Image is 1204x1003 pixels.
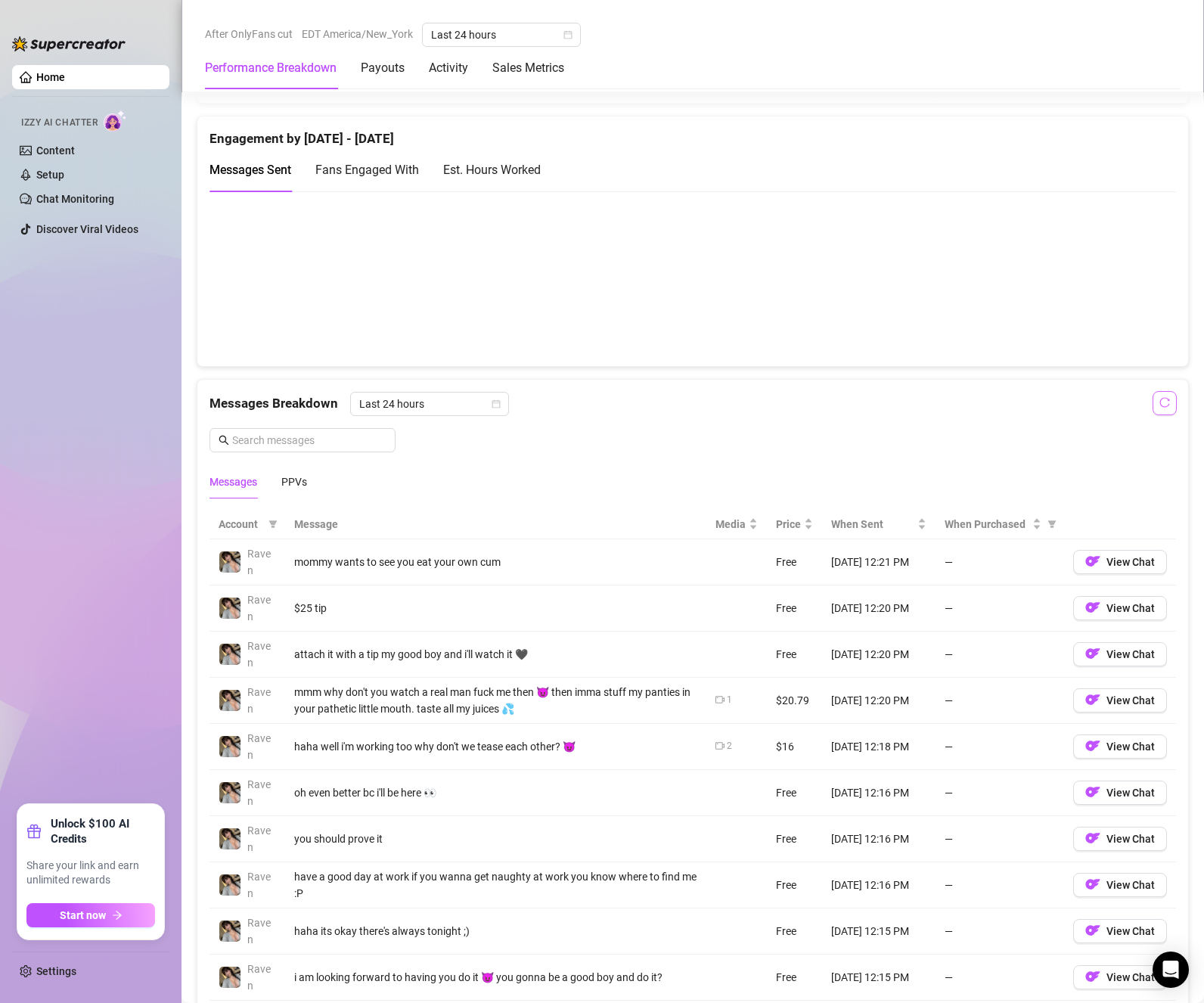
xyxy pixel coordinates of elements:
[209,474,257,490] div: Messages
[219,516,262,533] span: Account
[21,116,98,130] span: Izzy AI Chatter
[209,116,1176,149] div: Engagement by [DATE] - [DATE]
[822,955,936,1001] td: [DATE] 12:15 PM
[26,824,42,839] span: gift
[831,516,914,533] span: When Sent
[294,868,697,902] div: have a good day at work if you wanna get naughty at work you know where to find me :P
[247,594,271,623] span: Raven
[219,435,229,446] span: search
[1073,790,1167,802] a: OFView Chat
[936,632,1064,678] td: —
[767,585,822,632] td: Free
[706,510,767,539] th: Media
[727,693,732,707] div: 1
[294,784,697,801] div: oh even better bc i'll be here 👀
[36,169,64,181] a: Setup
[209,163,291,177] span: Messages Sent
[285,510,706,539] th: Message
[767,816,822,862] td: Free
[767,770,822,816] td: Free
[1073,697,1167,710] a: OFView Chat
[36,144,75,157] a: Content
[268,520,278,529] span: filter
[715,516,746,533] span: Media
[219,551,240,573] img: Raven
[205,59,337,77] div: Performance Breakdown
[1106,602,1155,614] span: View Chat
[294,969,697,986] div: i am looking forward to having you do it 😈 you gonna be a good boy and do it?
[247,548,271,576] span: Raven
[936,585,1064,632] td: —
[294,554,697,570] div: mommy wants to see you eat your own cum
[247,686,271,715] span: Raven
[715,695,725,704] span: video-camera
[60,909,106,921] span: Start now
[767,539,822,585] td: Free
[1106,694,1155,706] span: View Chat
[294,600,697,616] div: $25 tip
[36,71,65,83] a: Home
[431,23,572,46] span: Last 24 hours
[492,399,501,408] span: calendar
[936,862,1064,908] td: —
[945,516,1029,533] span: When Purchased
[26,903,155,927] button: Start nowarrow-right
[1153,952,1189,988] div: Open Intercom Messenger
[1085,969,1100,984] img: OF
[219,644,240,665] img: Raven
[219,736,240,757] img: Raven
[1085,738,1100,753] img: OF
[1073,928,1167,940] a: OFView Chat
[247,871,271,899] span: Raven
[315,163,419,177] span: Fans Engaged With
[232,432,386,449] input: Search messages
[247,963,271,992] span: Raven
[219,782,240,803] img: Raven
[1085,600,1100,615] img: OF
[1106,556,1155,568] span: View Chat
[36,223,138,235] a: Discover Viral Videos
[1073,781,1167,805] button: OFView Chat
[359,393,500,415] span: Last 24 hours
[219,921,240,942] img: Raven
[429,59,468,77] div: Activity
[1073,965,1167,989] button: OFView Chat
[26,859,155,888] span: Share your link and earn unlimited rewards
[936,816,1064,862] td: —
[822,585,936,632] td: [DATE] 12:20 PM
[1085,784,1100,800] img: OF
[936,539,1064,585] td: —
[219,967,240,988] img: Raven
[1073,559,1167,571] a: OFView Chat
[1085,554,1100,569] img: OF
[936,955,1064,1001] td: —
[361,59,405,77] div: Payouts
[219,828,240,849] img: Raven
[36,965,76,977] a: Settings
[936,678,1064,724] td: —
[1073,651,1167,663] a: OFView Chat
[281,474,307,490] div: PPVs
[219,874,240,896] img: Raven
[822,510,936,539] th: When Sent
[767,510,822,539] th: Price
[1073,688,1167,713] button: OFView Chat
[1073,734,1167,759] button: OFView Chat
[1106,648,1155,660] span: View Chat
[936,770,1064,816] td: —
[247,917,271,946] span: Raven
[1085,877,1100,892] img: OF
[492,59,564,77] div: Sales Metrics
[1073,882,1167,894] a: OFView Chat
[936,908,1064,955] td: —
[936,510,1064,539] th: When Purchased
[822,724,936,770] td: [DATE] 12:18 PM
[767,908,822,955] td: Free
[1073,596,1167,620] button: OFView Chat
[104,110,127,132] img: AI Chatter
[767,678,822,724] td: $20.79
[563,30,573,39] span: calendar
[1073,744,1167,756] a: OFView Chat
[36,193,114,205] a: Chat Monitoring
[1085,923,1100,938] img: OF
